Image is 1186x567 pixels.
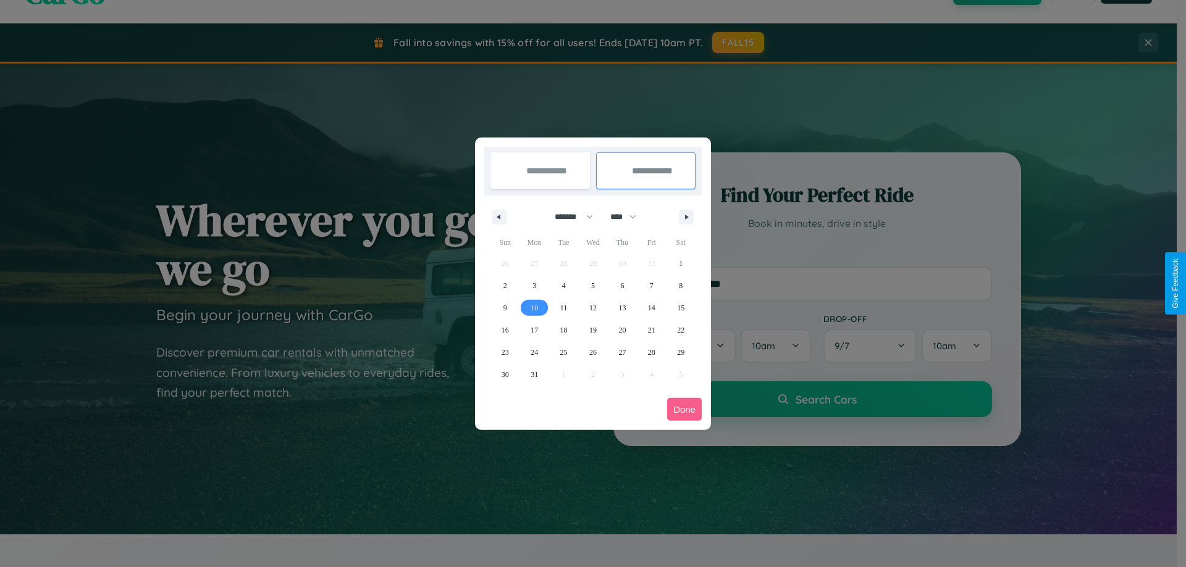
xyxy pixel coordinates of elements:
span: 21 [648,319,655,341]
span: 22 [677,319,684,341]
button: 22 [667,319,696,341]
button: 12 [578,297,607,319]
button: 19 [578,319,607,341]
button: 16 [490,319,519,341]
button: Done [667,398,702,421]
div: Give Feedback [1171,259,1180,308]
button: 21 [637,319,666,341]
span: 18 [560,319,568,341]
span: Thu [608,233,637,252]
button: 11 [549,297,578,319]
span: Sun [490,233,519,252]
button: 17 [519,319,549,341]
button: 20 [608,319,637,341]
span: Wed [578,233,607,252]
span: 28 [648,341,655,363]
span: 7 [650,275,654,297]
span: 16 [502,319,509,341]
button: 29 [667,341,696,363]
span: 13 [618,297,626,319]
span: 5 [591,275,595,297]
button: 27 [608,341,637,363]
span: 17 [531,319,538,341]
span: 29 [677,341,684,363]
button: 14 [637,297,666,319]
button: 23 [490,341,519,363]
span: 8 [679,275,683,297]
button: 6 [608,275,637,297]
span: 6 [620,275,624,297]
button: 1 [667,252,696,275]
button: 15 [667,297,696,319]
span: 31 [531,363,538,386]
button: 8 [667,275,696,297]
span: Sat [667,233,696,252]
button: 2 [490,275,519,297]
button: 26 [578,341,607,363]
span: 12 [589,297,597,319]
button: 28 [637,341,666,363]
button: 24 [519,341,549,363]
span: 30 [502,363,509,386]
button: 18 [549,319,578,341]
span: 11 [560,297,568,319]
span: 26 [589,341,597,363]
button: 7 [637,275,666,297]
span: 9 [503,297,507,319]
span: 20 [618,319,626,341]
span: 15 [677,297,684,319]
span: 10 [531,297,538,319]
span: 25 [560,341,568,363]
span: 24 [531,341,538,363]
span: 23 [502,341,509,363]
button: 30 [490,363,519,386]
button: 5 [578,275,607,297]
button: 3 [519,275,549,297]
span: Fri [637,233,666,252]
span: 27 [618,341,626,363]
button: 4 [549,275,578,297]
button: 25 [549,341,578,363]
span: Tue [549,233,578,252]
span: 3 [532,275,536,297]
span: 2 [503,275,507,297]
span: 4 [562,275,566,297]
span: Mon [519,233,549,252]
span: 19 [589,319,597,341]
span: 14 [648,297,655,319]
button: 10 [519,297,549,319]
span: 1 [679,252,683,275]
button: 9 [490,297,519,319]
button: 13 [608,297,637,319]
button: 31 [519,363,549,386]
